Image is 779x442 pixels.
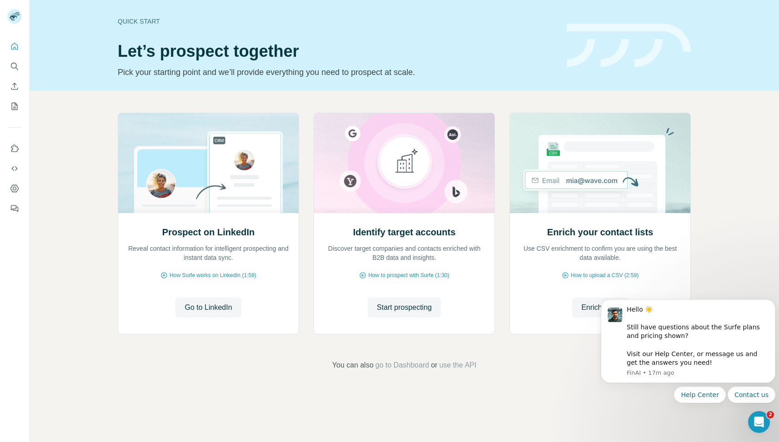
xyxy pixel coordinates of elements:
button: Feedback [7,200,22,217]
button: Enrich CSV [572,298,628,318]
span: 2 [767,411,774,418]
p: Use CSV enrichment to confirm you are using the best data available. [519,244,681,262]
h2: Enrich your contact lists [547,226,653,238]
p: Discover target companies and contacts enriched with B2B data and insights. [323,244,485,262]
span: Enrich CSV [581,302,619,313]
button: Quick start [7,38,22,55]
h1: Let’s prospect together [118,42,556,60]
button: Use Surfe API [7,160,22,177]
button: Dashboard [7,180,22,197]
span: or [431,360,437,371]
iframe: Intercom live chat [748,411,770,433]
button: My lists [7,98,22,114]
p: Pick your starting point and we’ll provide everything you need to prospect at scale. [118,66,556,79]
span: Start prospecting [377,302,432,313]
span: How to prospect with Surfe (1:30) [368,271,449,279]
img: Prospect on LinkedIn [118,113,299,213]
h2: Prospect on LinkedIn [162,226,255,238]
button: Search [7,58,22,74]
img: Identify target accounts [314,113,495,213]
p: Reveal contact information for intelligent prospecting and instant data sync. [127,244,290,262]
button: go to Dashboard [375,360,429,371]
span: How Surfe works on LinkedIn (1:58) [170,271,256,279]
button: Use Surfe on LinkedIn [7,140,22,157]
img: Enrich your contact lists [509,113,691,213]
button: Go to LinkedIn [175,298,241,318]
button: Start prospecting [368,298,441,318]
span: Go to LinkedIn [185,302,232,313]
img: banner [567,24,691,68]
iframe: Intercom notifications message [597,288,779,437]
h2: Identify target accounts [353,226,456,238]
button: Enrich CSV [7,78,22,94]
button: use the API [439,360,476,371]
span: You can also [332,360,374,371]
div: Quick start [118,17,556,26]
span: How to upload a CSV (2:59) [571,271,639,279]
